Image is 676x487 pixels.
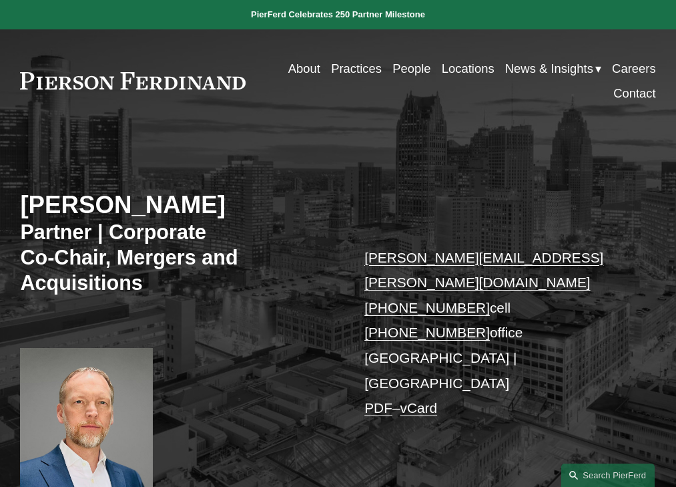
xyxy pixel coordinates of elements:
a: [PHONE_NUMBER] [364,300,490,315]
span: News & Insights [505,57,593,79]
a: About [288,56,320,81]
a: PDF [364,400,392,416]
a: [PHONE_NUMBER] [364,325,490,340]
a: Search this site [561,464,655,487]
p: cell office [GEOGRAPHIC_DATA] | [GEOGRAPHIC_DATA] – [364,245,629,421]
h3: Partner | Corporate Co-Chair, Mergers and Acquisitions [20,220,338,296]
a: Locations [442,56,494,81]
a: Careers [612,56,656,81]
a: folder dropdown [505,56,601,81]
h2: [PERSON_NAME] [20,190,338,220]
a: Practices [331,56,382,81]
a: Contact [613,81,656,106]
a: vCard [400,400,438,416]
a: [PERSON_NAME][EMAIL_ADDRESS][PERSON_NAME][DOMAIN_NAME] [364,250,603,291]
a: People [392,56,430,81]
